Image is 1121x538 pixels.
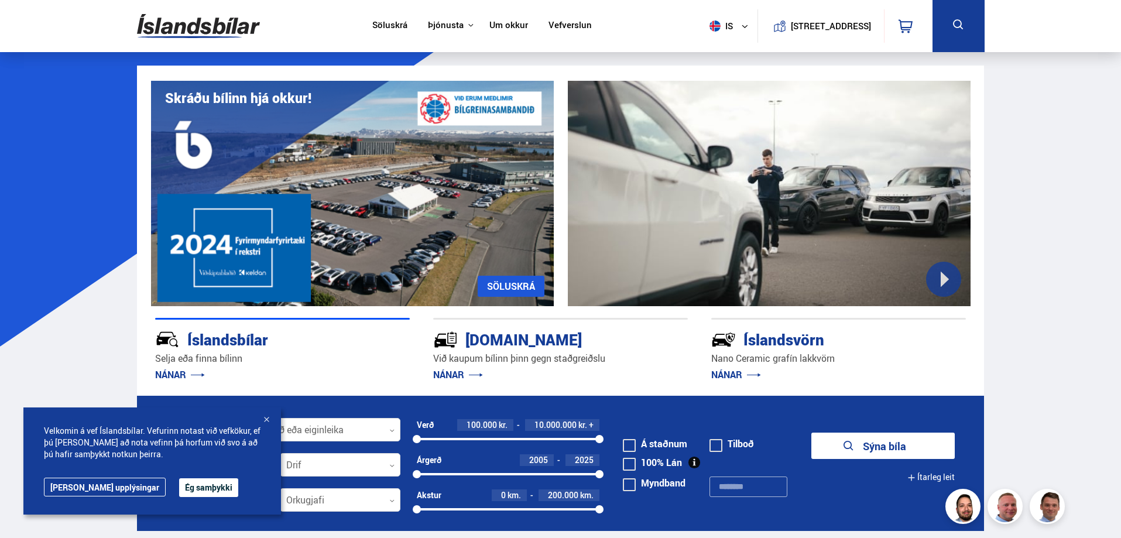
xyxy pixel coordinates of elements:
[44,425,260,460] span: Velkomin á vef Íslandsbílar. Vefurinn notast við vefkökur, ef þú [PERSON_NAME] að nota vefinn þá ...
[705,20,734,32] span: is
[433,328,646,349] div: [DOMAIN_NAME]
[508,491,521,500] span: km.
[417,491,441,500] div: Akstur
[580,491,594,500] span: km.
[433,352,688,365] p: Við kaupum bílinn þinn gegn staðgreiðslu
[709,20,721,32] img: svg+xml;base64,PHN2ZyB4bWxucz0iaHR0cDovL3d3dy53My5vcmcvMjAwMC9zdmciIHdpZHRoPSI1MTIiIGhlaWdodD0iNT...
[165,90,311,106] h1: Skráðu bílinn hjá okkur!
[811,433,955,459] button: Sýna bíla
[433,368,483,381] a: NÁNAR
[529,454,548,465] span: 2005
[433,327,458,352] img: tr5P-W3DuiFaO7aO.svg
[947,491,982,526] img: nhp88E3Fdnt1Opn2.png
[44,478,166,496] a: [PERSON_NAME] upplýsingar
[467,419,497,430] span: 100.000
[155,368,205,381] a: NÁNAR
[711,368,761,381] a: NÁNAR
[489,20,528,32] a: Um okkur
[623,478,685,488] label: Myndband
[548,489,578,501] span: 200.000
[989,491,1024,526] img: siFngHWaQ9KaOqBr.png
[155,328,368,349] div: Íslandsbílar
[709,439,754,448] label: Tilboð
[372,20,407,32] a: Söluskrá
[137,7,260,45] img: G0Ugv5HjCgRt.svg
[623,458,682,467] label: 100% Lán
[711,352,966,365] p: Nano Ceramic grafín lakkvörn
[907,464,955,491] button: Ítarleg leit
[711,328,924,349] div: Íslandsvörn
[575,454,594,465] span: 2025
[534,419,577,430] span: 10.000.000
[155,327,180,352] img: JRvxyua_JYH6wB4c.svg
[499,420,508,430] span: kr.
[179,478,238,497] button: Ég samþykki
[623,439,687,448] label: Á staðnum
[711,327,736,352] img: -Svtn6bYgwAsiwNX.svg
[1031,491,1067,526] img: FbJEzSuNWCJXmdc-.webp
[589,420,594,430] span: +
[417,455,441,465] div: Árgerð
[417,420,434,430] div: Verð
[764,9,877,43] a: [STREET_ADDRESS]
[478,276,544,297] a: SÖLUSKRÁ
[796,21,867,31] button: [STREET_ADDRESS]
[151,81,554,306] img: eKx6w-_Home_640_.png
[428,20,464,31] button: Þjónusta
[548,20,592,32] a: Vefverslun
[155,352,410,365] p: Selja eða finna bílinn
[578,420,587,430] span: kr.
[501,489,506,501] span: 0
[705,9,757,43] button: is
